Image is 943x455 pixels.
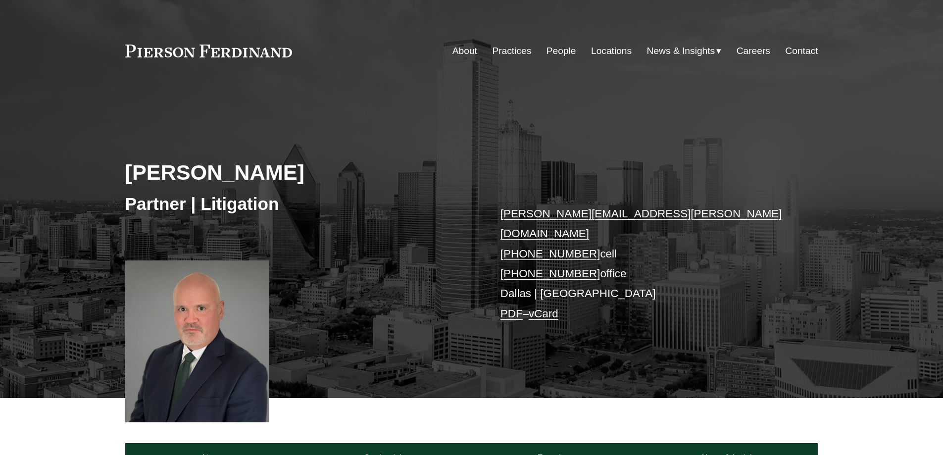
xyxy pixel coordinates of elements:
[500,307,523,320] a: PDF
[647,43,715,60] span: News & Insights
[529,307,558,320] a: vCard
[500,267,600,280] a: [PHONE_NUMBER]
[125,193,472,215] h3: Partner | Litigation
[492,42,531,60] a: Practices
[591,42,632,60] a: Locations
[500,207,782,240] a: [PERSON_NAME][EMAIL_ADDRESS][PERSON_NAME][DOMAIN_NAME]
[647,42,722,60] a: folder dropdown
[125,159,472,185] h2: [PERSON_NAME]
[737,42,770,60] a: Careers
[452,42,477,60] a: About
[500,248,600,260] a: [PHONE_NUMBER]
[785,42,818,60] a: Contact
[546,42,576,60] a: People
[500,204,789,324] p: cell office Dallas | [GEOGRAPHIC_DATA] –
